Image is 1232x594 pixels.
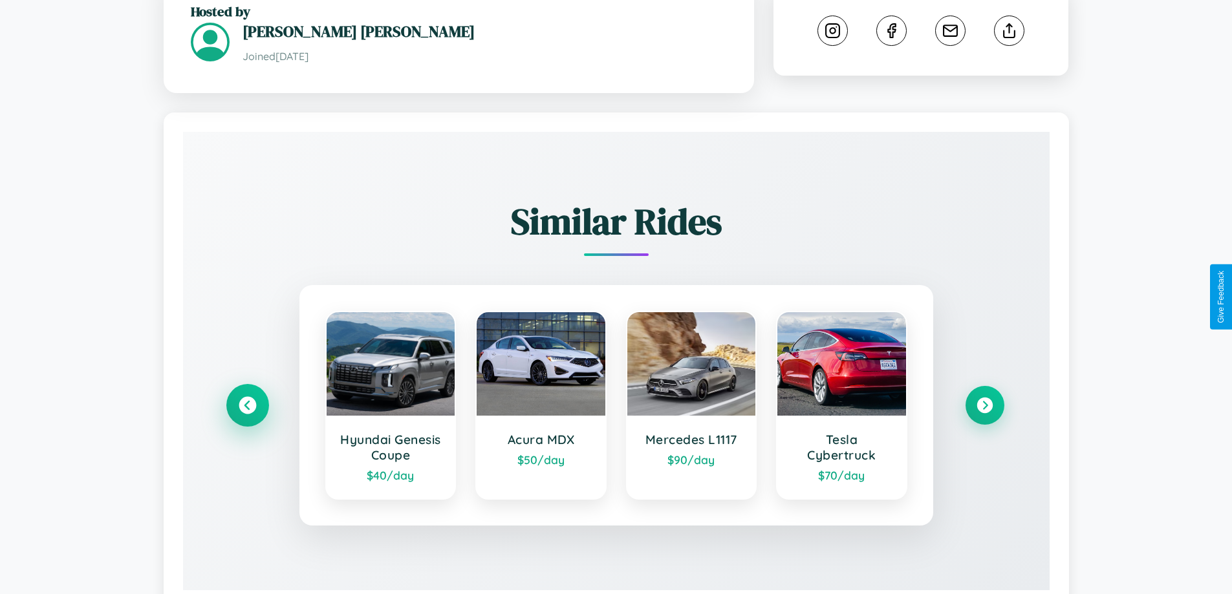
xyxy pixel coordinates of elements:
div: $ 70 /day [790,468,893,482]
h2: Hosted by [191,2,727,21]
div: $ 90 /day [640,452,743,467]
h3: Tesla Cybertruck [790,432,893,463]
h3: Acura MDX [490,432,592,447]
h2: Similar Rides [228,196,1004,246]
h3: Mercedes L1117 [640,432,743,447]
a: Mercedes L1117$90/day [626,311,757,500]
div: $ 40 /day [340,468,442,482]
p: Joined [DATE] [243,47,727,66]
a: Acura MDX$50/day [475,311,607,500]
h3: Hyundai Genesis Coupe [340,432,442,463]
a: Hyundai Genesis Coupe$40/day [325,311,457,500]
h3: [PERSON_NAME] [PERSON_NAME] [243,21,727,42]
div: $ 50 /day [490,452,592,467]
div: Give Feedback [1216,271,1226,323]
a: Tesla Cybertruck$70/day [776,311,907,500]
